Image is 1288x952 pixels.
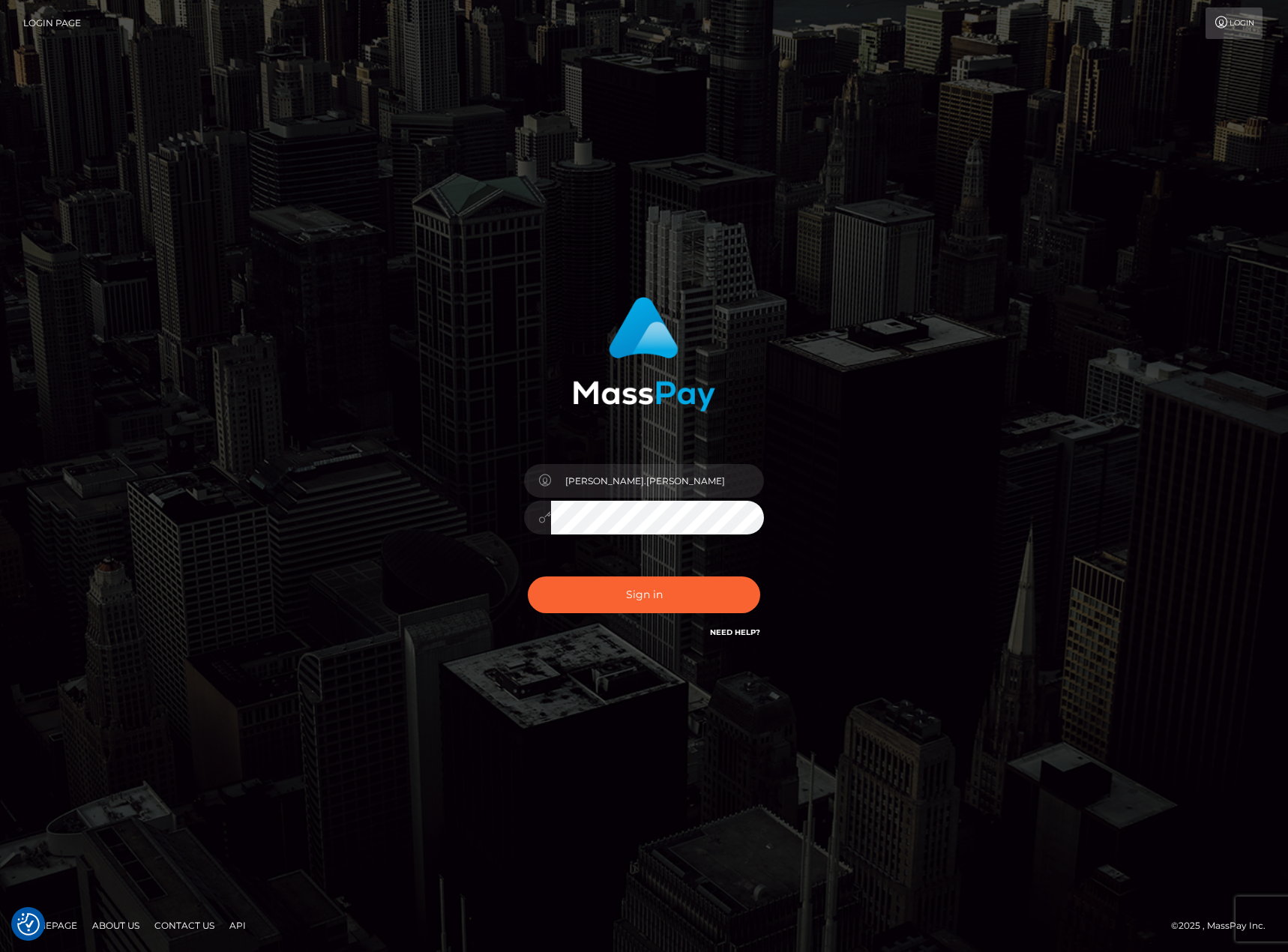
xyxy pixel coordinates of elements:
[23,7,81,39] a: Login Page
[17,913,40,936] img: Revisit consent button
[148,914,220,937] a: Contact Us
[1171,918,1277,934] div: © 2025 , MassPay Inc.
[17,913,40,936] button: Consent Preferences
[223,914,252,937] a: API
[551,464,764,498] input: Username...
[710,627,760,637] a: Need Help?
[16,914,83,937] a: Homepage
[86,914,145,937] a: About Us
[1206,7,1263,39] a: Login
[573,297,715,412] img: MassPay Login
[528,576,760,613] button: Sign in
